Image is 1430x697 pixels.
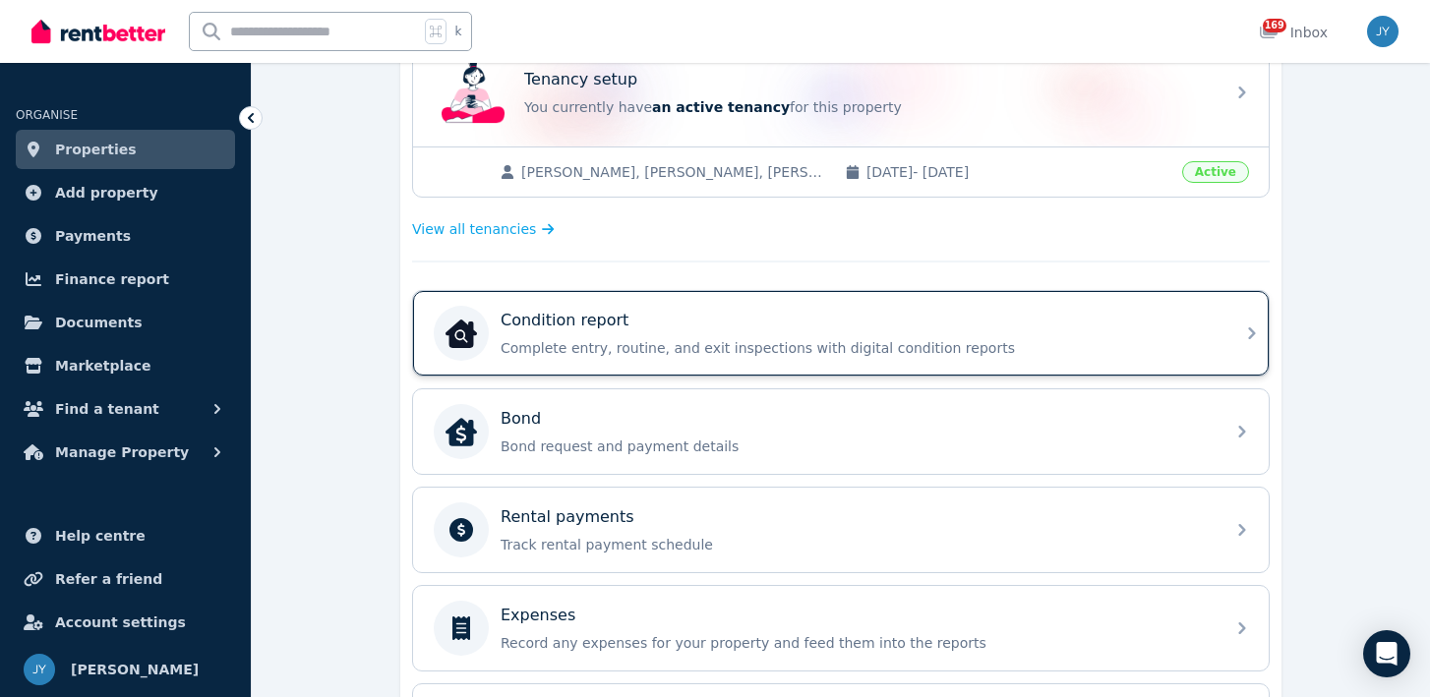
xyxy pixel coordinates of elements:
[413,586,1269,670] a: ExpensesRecord any expenses for your property and feed them into the reports
[652,99,790,115] span: an active tenancy
[442,61,505,124] img: Tenancy setup
[413,488,1269,572] a: Rental paymentsTrack rental payment schedule
[55,311,143,334] span: Documents
[501,604,575,627] p: Expenses
[413,389,1269,474] a: BondBondBond request and payment details
[501,633,1213,653] p: Record any expenses for your property and feed them into the reports
[446,416,477,447] img: Bond
[71,658,199,681] span: [PERSON_NAME]
[16,433,235,472] button: Manage Property
[16,173,235,212] a: Add property
[501,309,628,332] p: Condition report
[413,38,1269,146] a: Tenancy setupTenancy setupYou currently havean active tenancyfor this property
[501,436,1213,456] p: Bond request and payment details
[1263,19,1286,32] span: 169
[454,24,461,39] span: k
[412,219,536,239] span: View all tenancies
[31,17,165,46] img: RentBetter
[501,505,634,529] p: Rental payments
[16,346,235,385] a: Marketplace
[16,303,235,342] a: Documents
[1182,161,1249,183] span: Active
[55,397,159,421] span: Find a tenant
[55,138,137,161] span: Properties
[16,216,235,256] a: Payments
[55,224,131,248] span: Payments
[16,108,78,122] span: ORGANISE
[55,181,158,204] span: Add property
[16,260,235,299] a: Finance report
[16,603,235,642] a: Account settings
[16,559,235,599] a: Refer a friend
[501,407,541,431] p: Bond
[866,162,1170,182] span: [DATE] - [DATE]
[1259,23,1328,42] div: Inbox
[521,162,825,182] span: [PERSON_NAME], [PERSON_NAME], [PERSON_NAME], [PERSON_NAME]
[524,68,637,91] p: Tenancy setup
[55,524,146,548] span: Help centre
[16,516,235,555] a: Help centre
[501,535,1213,554] p: Track rental payment schedule
[413,291,1269,376] a: Condition reportCondition reportComplete entry, routine, and exit inspections with digital condit...
[55,267,169,291] span: Finance report
[1367,16,1399,47] img: Jeremy Yang
[24,654,55,685] img: Jeremy Yang
[1363,630,1410,677] div: Open Intercom Messenger
[446,318,477,349] img: Condition report
[16,389,235,429] button: Find a tenant
[55,440,189,464] span: Manage Property
[412,219,555,239] a: View all tenancies
[55,567,162,591] span: Refer a friend
[501,338,1213,358] p: Complete entry, routine, and exit inspections with digital condition reports
[55,610,186,634] span: Account settings
[55,354,150,378] span: Marketplace
[16,130,235,169] a: Properties
[524,97,1213,117] p: You currently have for this property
